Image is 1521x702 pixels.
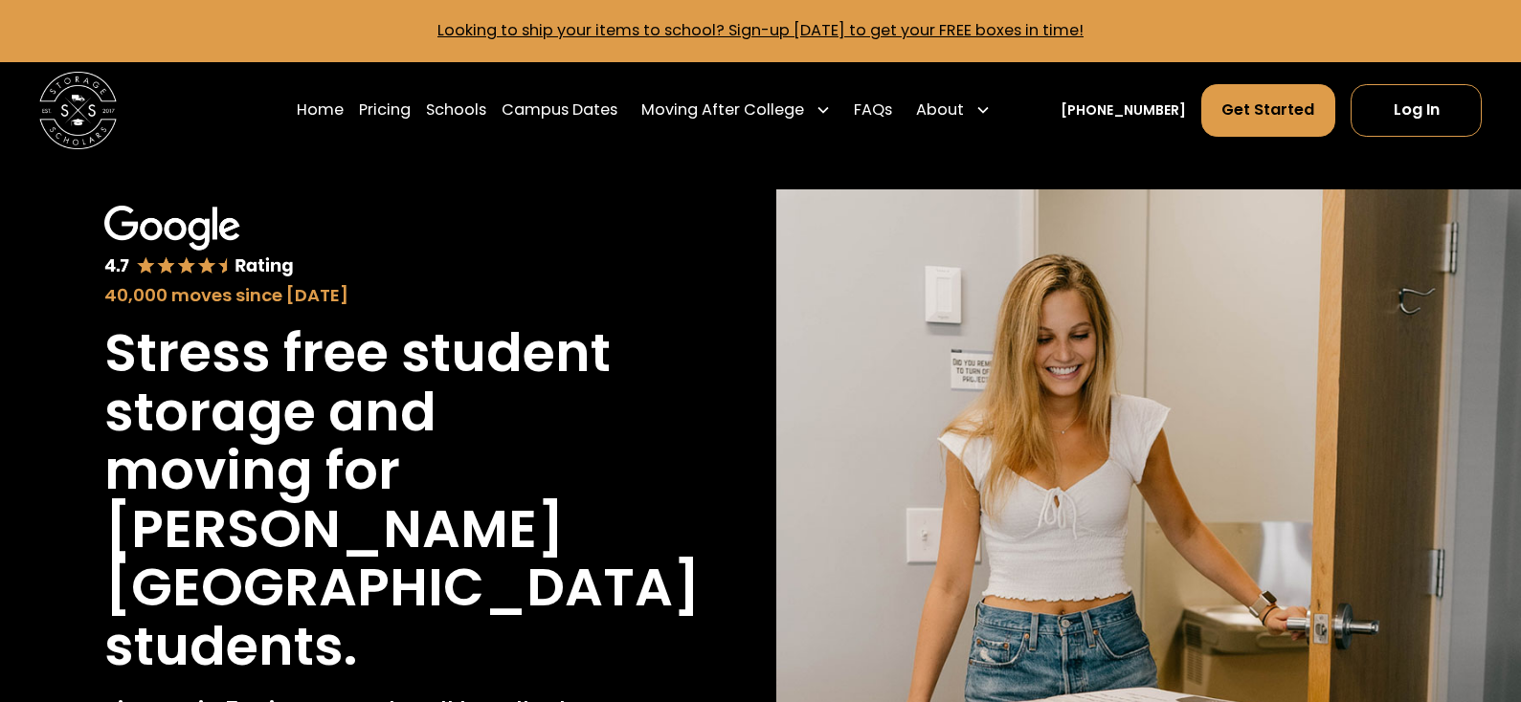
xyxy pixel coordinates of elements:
div: About [907,83,998,138]
a: Home [297,83,344,138]
img: Storage Scholars main logo [39,72,117,149]
h1: students. [104,617,357,675]
a: Campus Dates [502,83,617,138]
a: FAQs [854,83,892,138]
img: Google 4.7 star rating [104,206,295,278]
a: Schools [426,83,486,138]
a: Looking to ship your items to school? Sign-up [DATE] to get your FREE boxes in time! [437,19,1084,41]
a: home [39,72,117,149]
div: Moving After College [634,83,839,138]
div: 40,000 moves since [DATE] [104,282,640,308]
a: Get Started [1201,84,1335,137]
h1: [PERSON_NAME][GEOGRAPHIC_DATA] [104,499,700,617]
div: Moving After College [641,99,804,121]
a: Pricing [359,83,411,138]
a: [PHONE_NUMBER] [1061,100,1186,121]
div: About [916,99,964,121]
a: Log In [1351,84,1483,137]
h1: Stress free student storage and moving for [104,323,640,499]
